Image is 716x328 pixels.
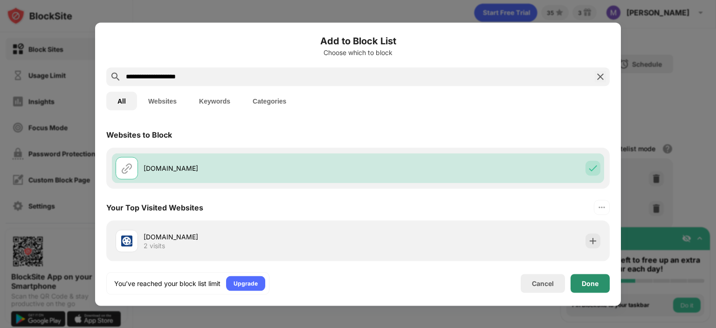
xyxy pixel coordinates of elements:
[144,242,165,250] div: 2 visits
[144,232,358,242] div: [DOMAIN_NAME]
[121,162,132,174] img: url.svg
[106,49,610,56] div: Choose which to block
[582,279,599,287] div: Done
[106,202,203,212] div: Your Top Visited Websites
[144,163,358,173] div: [DOMAIN_NAME]
[188,91,241,110] button: Keywords
[106,130,172,139] div: Websites to Block
[595,71,606,82] img: search-close
[241,91,297,110] button: Categories
[532,279,554,287] div: Cancel
[106,91,137,110] button: All
[234,279,258,288] div: Upgrade
[114,279,220,288] div: You’ve reached your block list limit
[121,235,132,246] img: favicons
[137,91,188,110] button: Websites
[110,71,121,82] img: search.svg
[106,34,610,48] h6: Add to Block List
